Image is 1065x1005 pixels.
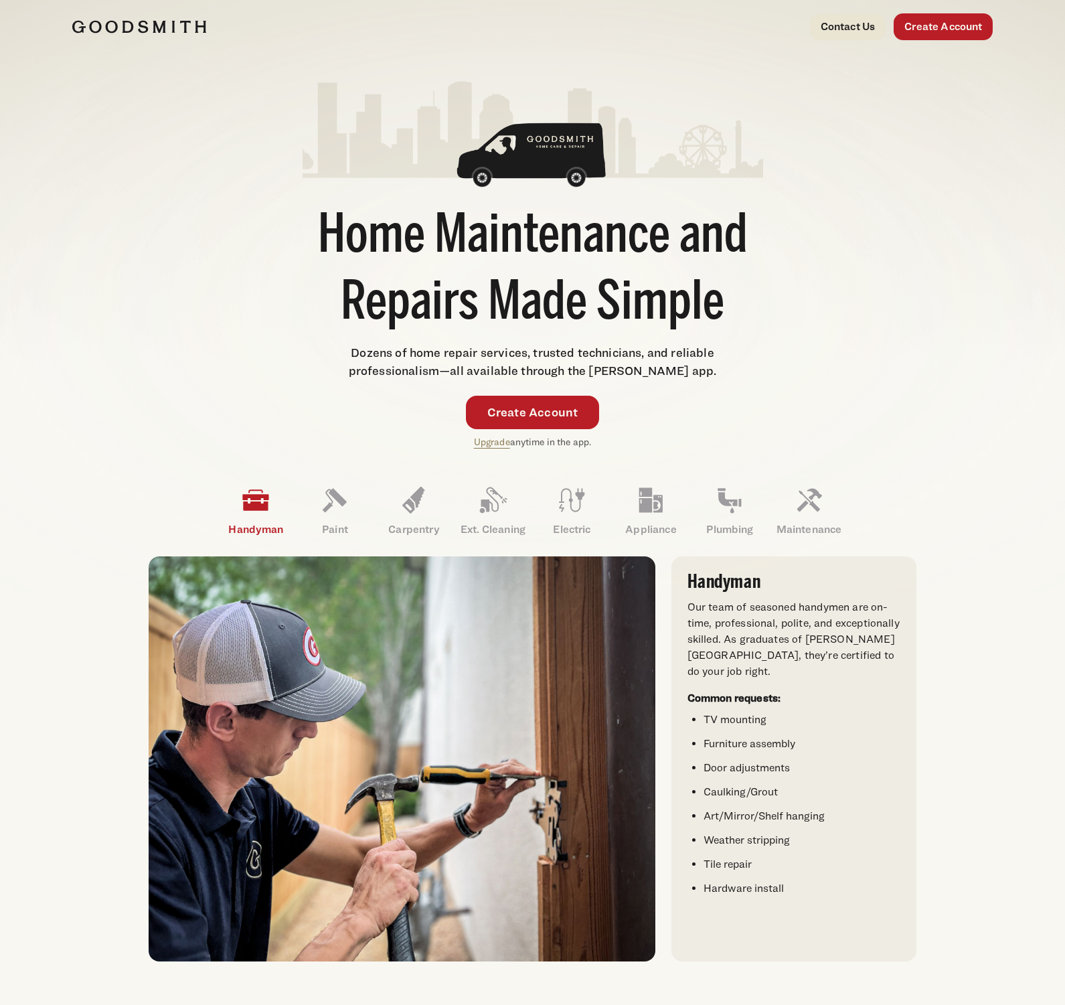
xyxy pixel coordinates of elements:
[374,522,453,538] p: Carpentry
[704,736,900,752] li: Furniture assembly
[453,522,532,538] p: Ext. Cleaning
[216,522,295,538] p: Handyman
[149,556,655,961] img: A handyman in a cap and polo shirt using a hammer to work on a door frame.
[295,522,374,538] p: Paint
[374,476,453,546] a: Carpentry
[216,476,295,546] a: Handyman
[611,522,690,538] p: Appliance
[810,13,886,40] a: Contact Us
[704,808,900,824] li: Art/Mirror/Shelf hanging
[894,13,993,40] a: Create Account
[474,435,592,450] p: anytime in the app.
[349,345,717,378] span: Dozens of home repair services, trusted technicians, and reliable professionalism—all available t...
[769,476,848,546] a: Maintenance
[532,522,611,538] p: Electric
[704,784,900,800] li: Caulking/Grout
[704,712,900,728] li: TV mounting
[704,880,900,897] li: Hardware install
[611,476,690,546] a: Appliance
[466,396,600,429] a: Create Account
[704,760,900,776] li: Door adjustments
[687,572,900,591] h3: Handyman
[769,522,848,538] p: Maintenance
[295,476,374,546] a: Paint
[704,832,900,848] li: Weather stripping
[72,20,206,33] img: Goodsmith
[303,204,763,338] h1: Home Maintenance and Repairs Made Simple
[474,436,510,447] a: Upgrade
[532,476,611,546] a: Electric
[687,599,900,680] p: Our team of seasoned handymen are on-time, professional, polite, and exceptionally skilled. As gr...
[690,476,769,546] a: Plumbing
[704,856,900,872] li: Tile repair
[687,692,781,704] strong: Common requests:
[690,522,769,538] p: Plumbing
[453,476,532,546] a: Ext. Cleaning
